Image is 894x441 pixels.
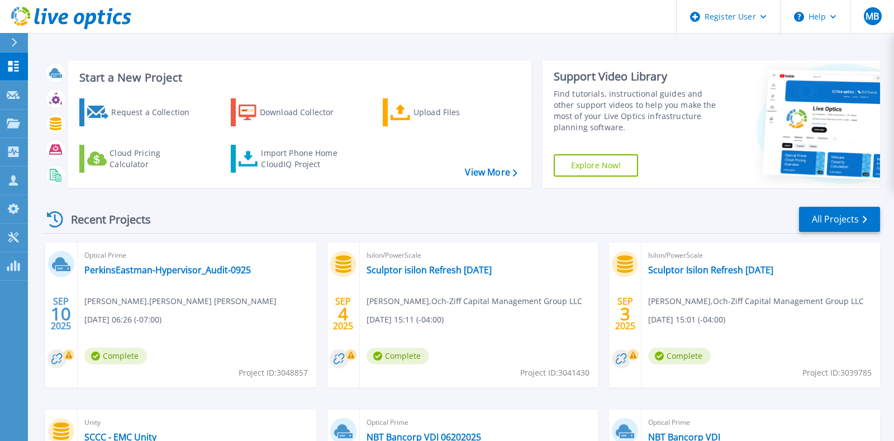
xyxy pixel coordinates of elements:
span: [DATE] 15:11 (-04:00) [367,314,444,326]
div: Download Collector [260,101,349,124]
div: SEP 2025 [332,293,354,334]
span: Unity [84,416,310,429]
span: Isilon/PowerScale [648,249,873,262]
div: Import Phone Home CloudIQ Project [261,148,348,170]
span: [PERSON_NAME] , Och-Ziff Capital Management Group LLC [367,295,582,307]
span: 10 [51,309,71,319]
span: [PERSON_NAME] , Och-Ziff Capital Management Group LLC [648,295,864,307]
span: 3 [620,309,630,319]
a: Sculptor Isilon Refresh [DATE] [648,264,773,276]
div: Recent Projects [43,206,166,233]
a: Request a Collection [79,98,204,126]
div: Find tutorials, instructional guides and other support videos to help you make the most of your L... [554,88,724,133]
span: [PERSON_NAME] , [PERSON_NAME] [PERSON_NAME] [84,295,277,307]
a: Upload Files [383,98,507,126]
div: Support Video Library [554,69,724,84]
span: Project ID: 3048857 [239,367,308,379]
span: Complete [648,348,711,364]
div: Upload Files [413,101,503,124]
span: 4 [338,309,348,319]
span: Isilon/PowerScale [367,249,592,262]
span: Project ID: 3039785 [802,367,872,379]
div: Cloud Pricing Calculator [110,148,199,170]
span: Complete [367,348,429,364]
a: All Projects [799,207,880,232]
a: Cloud Pricing Calculator [79,145,204,173]
a: Explore Now! [554,154,639,177]
a: PerkinsEastman-Hypervisor_Audit-0925 [84,264,251,276]
a: View More [465,167,517,178]
a: Sculptor isilon Refresh [DATE] [367,264,492,276]
span: Optical Prime [648,416,873,429]
a: Download Collector [231,98,355,126]
span: Optical Prime [84,249,310,262]
div: Request a Collection [111,101,201,124]
span: MB [866,12,879,21]
span: Project ID: 3041430 [520,367,589,379]
span: Complete [84,348,147,364]
h3: Start a New Project [79,72,517,84]
div: SEP 2025 [615,293,636,334]
span: [DATE] 15:01 (-04:00) [648,314,725,326]
span: [DATE] 06:26 (-07:00) [84,314,161,326]
span: Optical Prime [367,416,592,429]
div: SEP 2025 [50,293,72,334]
